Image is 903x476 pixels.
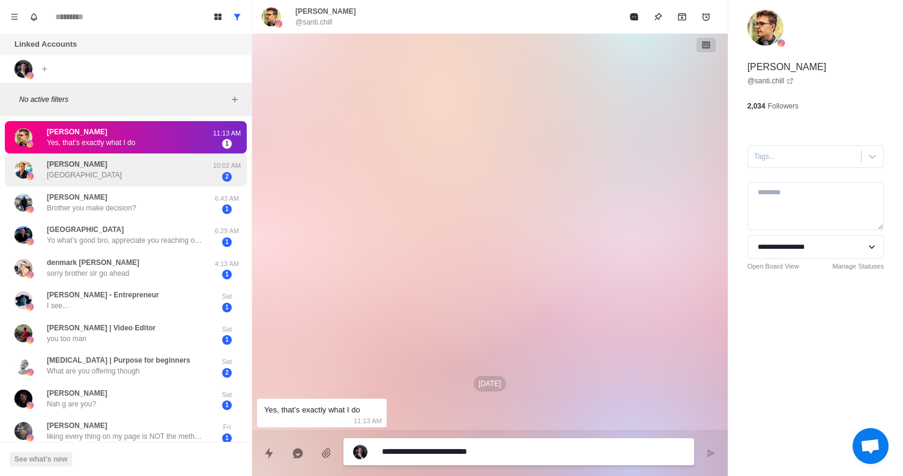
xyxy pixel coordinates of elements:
span: 1 [222,204,232,214]
p: [PERSON_NAME] | Video Editor [47,323,156,333]
button: Mark as read [622,5,646,29]
img: picture [262,7,281,26]
button: Archive [670,5,694,29]
p: 4:13 AM [212,259,242,269]
span: 1 [222,139,232,149]
img: picture [14,194,32,212]
p: [PERSON_NAME] [47,420,107,431]
button: See what's new [10,452,72,466]
a: Manage Statuses [832,261,884,272]
p: 11:13 AM [212,128,242,138]
p: Sat [212,357,242,367]
p: [PERSON_NAME] [747,60,827,74]
p: [GEOGRAPHIC_DATA] [47,224,124,235]
img: picture [14,226,32,244]
button: Add reminder [694,5,718,29]
p: Nah g are you? [47,399,96,409]
img: picture [353,445,367,459]
button: Board View [208,7,228,26]
img: picture [14,357,32,375]
img: picture [26,369,34,376]
p: 10:02 AM [212,161,242,171]
p: 6:29 AM [212,226,242,236]
a: @santi.chill [747,76,794,86]
button: Add media [315,441,339,465]
button: Send message [699,441,723,465]
p: Followers [768,101,799,112]
img: picture [26,206,34,213]
img: picture [26,173,34,180]
span: 2 [222,172,232,182]
p: @santi.chill [295,17,333,28]
p: No active filters [19,94,228,105]
p: What are you offering though [47,366,140,376]
p: [PERSON_NAME] [47,126,107,137]
p: Yo what’s good bro, appreciate you reaching out. I’m a appointment setter [47,235,203,246]
img: picture [26,140,34,147]
img: picture [26,271,34,278]
p: Sat [212,324,242,335]
img: picture [14,390,32,408]
p: Linked Accounts [14,38,77,50]
img: picture [14,291,32,309]
span: 1 [222,237,232,247]
img: picture [26,238,34,245]
p: [PERSON_NAME] [47,159,107,170]
img: picture [275,20,282,28]
p: Fri [212,422,242,432]
img: picture [26,303,34,311]
p: you too man [47,333,86,344]
p: 11:13 AM [354,414,381,427]
p: 6:43 AM [212,194,242,204]
span: 1 [222,400,232,410]
img: picture [26,336,34,344]
p: [PERSON_NAME] [47,388,107,399]
p: [PERSON_NAME] [295,6,356,17]
button: Menu [5,7,24,26]
p: [DATE] [474,376,506,391]
button: Notifications [24,7,43,26]
img: picture [14,161,32,179]
div: Open chat [853,428,889,464]
img: picture [26,434,34,441]
p: 2,034 [747,101,766,112]
p: Yes, that’s exactly what I do [47,137,135,148]
p: Sat [212,291,242,302]
p: [PERSON_NAME] - Entrepreneur [47,290,159,300]
img: picture [14,128,32,146]
span: 1 [222,433,232,443]
img: picture [14,324,32,342]
p: [GEOGRAPHIC_DATA] [47,170,122,180]
p: Brother you make decision? [47,203,136,213]
p: sorry brother slr go ahead [47,268,129,279]
p: I see... [47,300,68,311]
p: liking every thing on my page is NOT the method bro lool [47,431,203,442]
img: picture [26,72,34,79]
img: picture [14,422,32,440]
p: [MEDICAL_DATA] | Purpose for beginners [47,355,190,366]
img: picture [14,60,32,78]
img: picture [26,402,34,409]
img: picture [14,259,32,277]
span: 1 [222,335,232,345]
span: 2 [222,368,232,378]
button: Add account [37,62,52,76]
img: picture [778,40,785,47]
button: Pin [646,5,670,29]
p: [PERSON_NAME] [47,192,107,203]
button: Add filters [228,92,242,107]
p: Sat [212,390,242,400]
div: Yes, that’s exactly what I do [264,403,360,417]
button: Show all conversations [228,7,247,26]
span: 1 [222,303,232,312]
button: Reply with AI [286,441,310,465]
span: 1 [222,270,232,279]
button: Quick replies [257,441,281,465]
img: picture [747,10,784,46]
p: denmark [PERSON_NAME] [47,257,139,268]
a: Open Board View [747,261,799,272]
